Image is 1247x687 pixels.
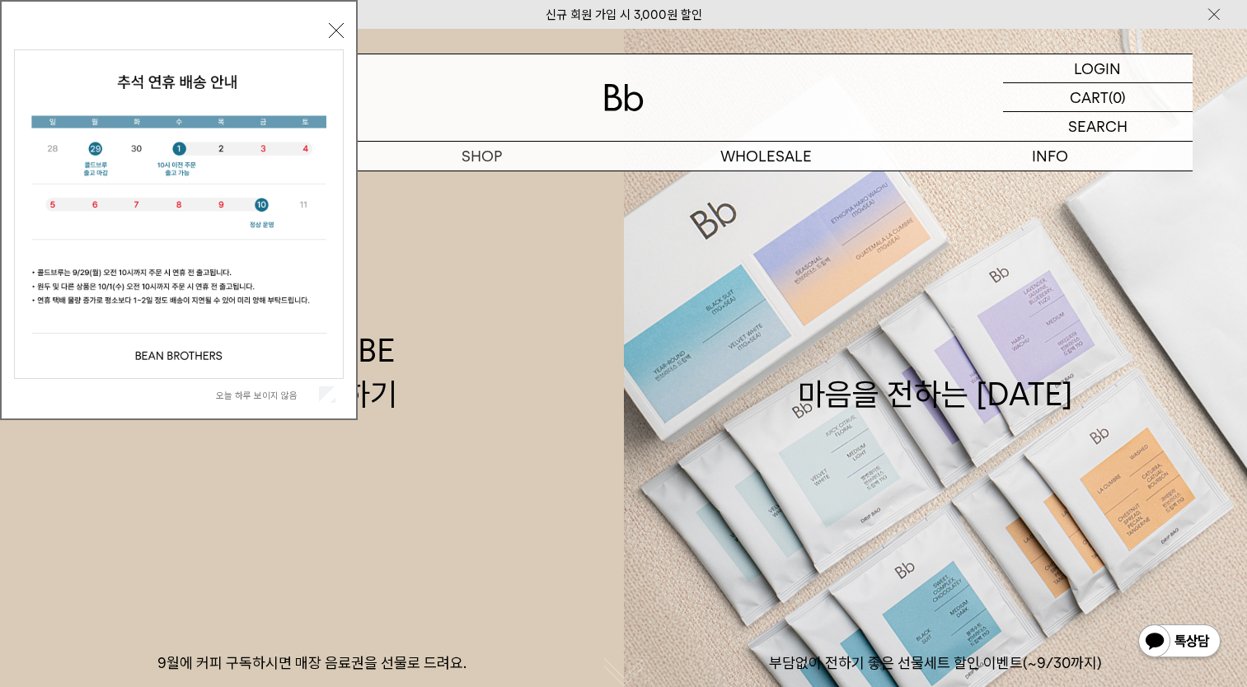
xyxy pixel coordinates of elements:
p: SEARCH [1068,112,1127,141]
a: CART (0) [1003,83,1193,112]
p: WHOLESALE [624,142,908,171]
p: (0) [1109,83,1126,111]
p: INFO [908,142,1193,171]
a: 신규 회원 가입 시 3,000원 할인 [546,7,702,22]
p: CART [1070,83,1109,111]
img: 로고 [604,84,644,111]
img: 카카오톡 채널 1:1 채팅 버튼 [1137,623,1222,662]
label: 오늘 하루 보이지 않음 [216,390,316,401]
img: 5e4d662c6b1424087153c0055ceb1a13_140731.jpg [15,50,343,378]
a: SHOP [340,142,624,171]
button: 닫기 [329,23,344,38]
p: LOGIN [1074,54,1121,82]
a: LOGIN [1003,54,1193,83]
div: 마음을 전하는 [DATE] [798,329,1073,416]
